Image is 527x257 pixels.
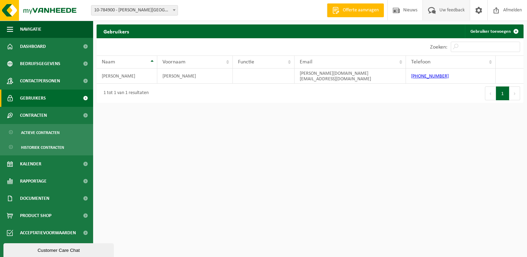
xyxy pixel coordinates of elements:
[327,3,384,17] a: Offerte aanvragen
[20,190,49,207] span: Documenten
[91,6,178,15] span: 10-784900 - XAVIER DE KOKER - GENT
[496,86,509,100] button: 1
[341,7,380,14] span: Offerte aanvragen
[20,90,46,107] span: Gebruikers
[20,38,46,55] span: Dashboard
[430,44,447,50] label: Zoeken:
[21,126,60,139] span: Actieve contracten
[91,5,178,16] span: 10-784900 - XAVIER DE KOKER - GENT
[20,55,60,72] span: Bedrijfsgegevens
[20,224,76,241] span: Acceptatievoorwaarden
[162,59,186,65] span: Voornaam
[2,141,91,154] a: Historiek contracten
[3,242,115,257] iframe: chat widget
[20,107,47,124] span: Contracten
[20,173,47,190] span: Rapportage
[411,74,449,79] a: [PHONE_NUMBER]
[97,24,136,38] h2: Gebruikers
[102,59,115,65] span: Naam
[20,155,41,173] span: Kalender
[100,87,149,100] div: 1 tot 1 van 1 resultaten
[295,69,406,84] td: [PERSON_NAME][DOMAIN_NAME][EMAIL_ADDRESS][DOMAIN_NAME]
[238,59,254,65] span: Functie
[300,59,312,65] span: Email
[485,86,496,100] button: Previous
[97,69,157,84] td: [PERSON_NAME]
[20,21,41,38] span: Navigatie
[20,207,51,224] span: Product Shop
[2,126,91,139] a: Actieve contracten
[20,72,60,90] span: Contactpersonen
[411,59,430,65] span: Telefoon
[21,141,64,154] span: Historiek contracten
[509,86,520,100] button: Next
[465,24,523,38] a: Gebruiker toevoegen
[157,69,233,84] td: [PERSON_NAME]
